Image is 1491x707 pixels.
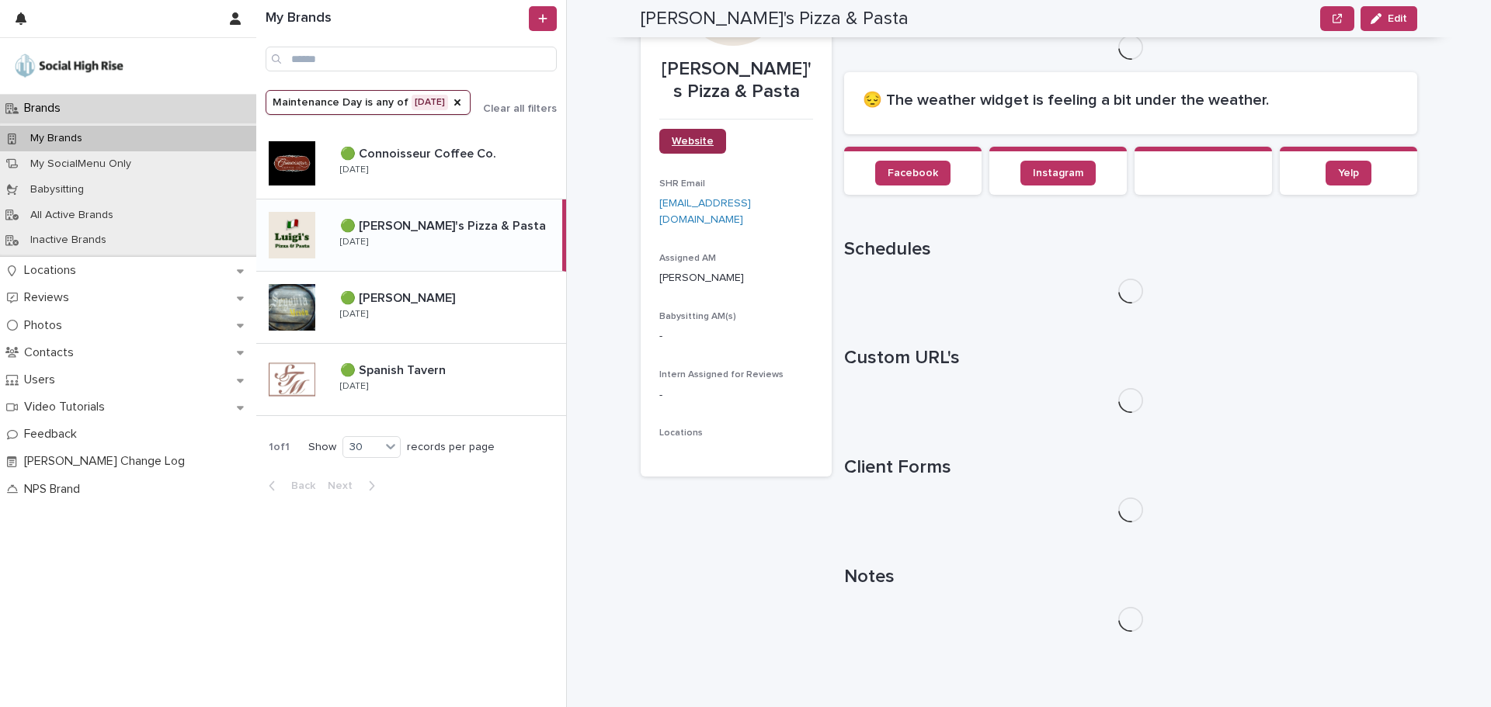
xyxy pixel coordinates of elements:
[308,441,336,454] p: Show
[18,318,75,333] p: Photos
[18,373,68,387] p: Users
[1033,168,1083,178] span: Instagram
[641,8,909,30] h2: [PERSON_NAME]'s Pizza & Pasta
[18,482,92,497] p: NPS Brand
[18,209,126,222] p: All Active Brands
[875,161,951,185] a: Facebook
[256,344,566,416] a: 🟢 Spanish Tavern🟢 Spanish Tavern [DATE]
[18,263,89,278] p: Locations
[256,428,302,466] p: 1 of 1
[18,427,89,442] p: Feedback
[844,566,1417,588] h1: Notes
[340,237,368,248] p: [DATE]
[340,309,368,320] p: [DATE]
[340,360,449,378] p: 🟢 Spanish Tavern
[659,198,751,225] a: [EMAIL_ADDRESS][DOMAIN_NAME]
[18,400,117,414] p: Video Tutorials
[340,216,549,234] p: 🟢 [PERSON_NAME]'s Pizza & Pasta
[328,480,362,491] span: Next
[863,91,1399,109] h2: 😔 The weather widget is feeling a bit under the weather.
[1388,13,1407,24] span: Edit
[18,290,82,305] p: Reviews
[266,90,471,115] button: Maintenance Day
[18,234,119,247] p: Inactive Brands
[18,158,144,171] p: My SocialMenu Only
[844,456,1417,479] h1: Client Forms
[659,370,784,379] span: Intern Assigned for Reviews
[321,479,388,493] button: Next
[266,47,557,71] input: Search
[844,347,1417,369] h1: Custom URL's
[340,165,368,175] p: [DATE]
[659,328,813,345] p: -
[1338,168,1359,178] span: Yelp
[471,103,557,114] button: Clear all filters
[659,179,705,189] span: SHR Email
[672,136,714,147] span: Website
[483,103,557,114] span: Clear all filters
[659,58,813,103] p: [PERSON_NAME]'s Pizza & Pasta
[18,345,86,360] p: Contacts
[256,127,566,199] a: 🟢 Connoisseur Coffee Co.🟢 Connoisseur Coffee Co. [DATE]
[256,479,321,493] button: Back
[340,288,458,306] p: 🟢 [PERSON_NAME]
[1361,6,1417,31] button: Edit
[18,454,197,469] p: [PERSON_NAME] Change Log
[343,439,381,456] div: 30
[340,381,368,392] p: [DATE]
[659,312,736,321] span: Babysitting AM(s)
[659,270,813,286] p: [PERSON_NAME]
[256,199,566,272] a: 🟢 [PERSON_NAME]'s Pizza & Pasta🟢 [PERSON_NAME]'s Pizza & Pasta [DATE]
[844,238,1417,261] h1: Schedules
[1020,161,1096,185] a: Instagram
[407,441,495,454] p: records per page
[18,183,96,196] p: Babysitting
[12,50,126,81] img: o5DnuTxEQV6sW9jFYBBf
[18,101,73,116] p: Brands
[282,480,315,491] span: Back
[659,129,726,154] a: Website
[340,144,499,161] p: 🟢 Connoisseur Coffee Co.
[659,428,703,438] span: Locations
[1326,161,1371,185] a: Yelp
[659,254,716,263] span: Assigned AM
[659,387,813,404] p: -
[266,10,526,27] h1: My Brands
[888,168,938,178] span: Facebook
[256,272,566,344] a: 🟢 [PERSON_NAME]🟢 [PERSON_NAME] [DATE]
[18,132,95,145] p: My Brands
